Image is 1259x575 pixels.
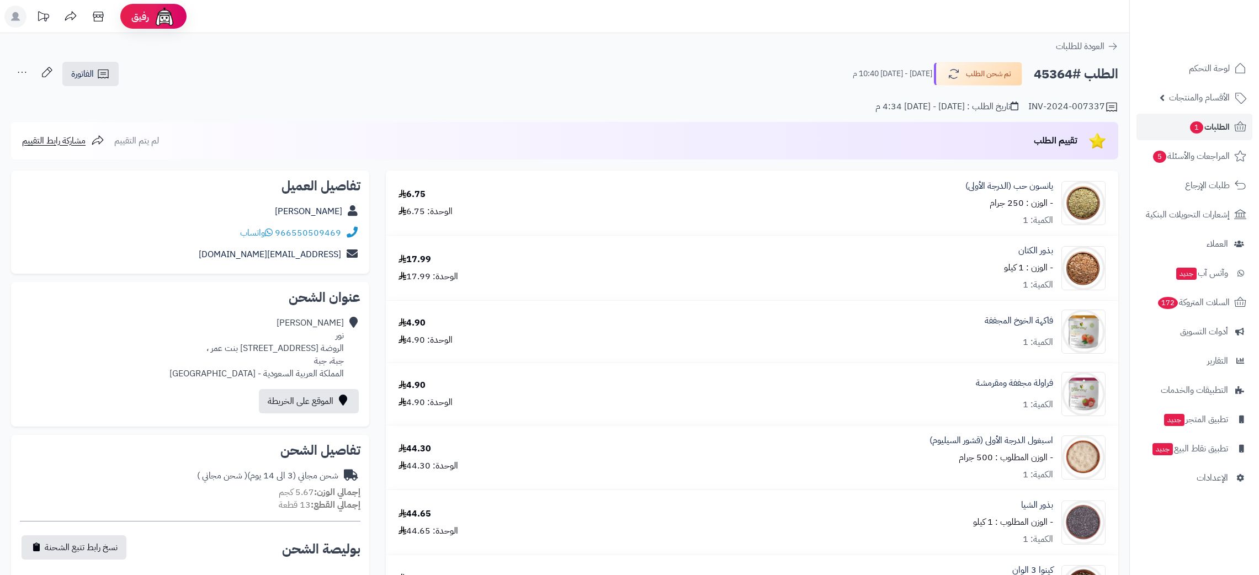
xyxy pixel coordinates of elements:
[399,205,453,218] div: الوحدة: 6.75
[279,498,360,512] small: 13 قطعة
[1153,151,1166,163] span: 5
[1197,470,1228,486] span: الإعدادات
[399,188,426,201] div: 6.75
[275,205,342,218] a: [PERSON_NAME]
[1062,372,1105,416] img: 1646393620-Greenday%20Strawberry%20Front-90x90.jpg
[965,180,1053,193] a: يانسون حب (الدرجة الأولى)
[1136,318,1252,345] a: أدوات التسويق
[1176,268,1197,280] span: جديد
[853,68,932,79] small: [DATE] - [DATE] 10:40 م
[399,270,458,283] div: الوحدة: 17.99
[399,379,426,392] div: 4.90
[1062,501,1105,545] img: 1667661819-Chia%20Seeds-90x90.jpg
[1136,143,1252,169] a: المراجعات والأسئلة5
[1169,90,1230,105] span: الأقسام والمنتجات
[973,515,1053,529] small: - الوزن المطلوب : 1 كيلو
[22,535,126,560] button: نسخ رابط تتبع الشحنة
[45,541,118,554] span: نسخ رابط تتبع الشحنة
[399,396,453,409] div: الوحدة: 4.90
[929,434,1053,447] a: اسبغول الدرجة الأولى (قشور السيليوم)
[1004,261,1053,274] small: - الوزن : 1 كيلو
[1136,172,1252,199] a: طلبات الإرجاع
[1021,499,1053,512] a: بذور الشيا
[1023,398,1053,411] div: الكمية: 1
[399,317,426,329] div: 4.90
[399,443,431,455] div: 44.30
[1152,148,1230,164] span: المراجعات والأسئلة
[1175,265,1228,281] span: وآتس آب
[1136,231,1252,257] a: العملاء
[399,525,458,537] div: الوحدة: 44.65
[399,460,458,472] div: الوحدة: 44.30
[1185,178,1230,193] span: طلبات الإرجاع
[199,248,341,261] a: [EMAIL_ADDRESS][DOMAIN_NAME]
[1207,353,1228,369] span: التقارير
[259,389,359,413] a: الموقع على الخريطة
[131,10,149,23] span: رفيق
[1152,443,1173,455] span: جديد
[1136,435,1252,462] a: تطبيق نقاط البيعجديد
[1056,40,1118,53] a: العودة للطلبات
[1136,348,1252,374] a: التقارير
[311,498,360,512] strong: إجمالي القطع:
[1136,201,1252,228] a: إشعارات التحويلات البنكية
[1136,55,1252,82] a: لوحة التحكم
[1056,40,1104,53] span: العودة للطلبات
[1136,465,1252,491] a: الإعدادات
[114,134,159,147] span: لم يتم التقييم
[399,253,431,266] div: 17.99
[985,315,1053,327] a: فاكهة الخوخ المجففة
[62,62,119,86] a: الفاتورة
[1034,134,1077,147] span: تقييم الطلب
[399,508,431,520] div: 44.65
[282,542,360,556] h2: بوليصة الشحن
[1136,260,1252,286] a: وآتس آبجديد
[29,6,57,30] a: تحديثات المنصة
[71,67,94,81] span: الفاتورة
[1062,310,1105,354] img: 1646195091-Greenday%20Peach%20Front-90x90.jpg
[1136,377,1252,403] a: التطبيقات والخدمات
[399,334,453,347] div: الوحدة: 4.90
[1190,121,1203,134] span: 1
[1018,244,1053,257] a: بذور الكتان
[22,134,104,147] a: مشاركة رابط التقييم
[1189,119,1230,135] span: الطلبات
[240,226,273,239] a: واتساب
[1023,279,1053,291] div: الكمية: 1
[169,317,344,380] div: [PERSON_NAME] نور الروضة [STREET_ADDRESS] بنت عمر ، جبة، جبة المملكة العربية السعودية - [GEOGRAPH...
[976,377,1053,390] a: فراولة مجففة ومقرمشة
[934,62,1022,86] button: تم شحن الطلب
[197,470,338,482] div: شحن مجاني (3 الى 14 يوم)
[153,6,176,28] img: ai-face.png
[275,226,341,239] a: 966550509469
[1062,246,1105,290] img: 1628249871-Flax%20Seeds-90x90.jpg
[1207,236,1228,252] span: العملاء
[20,291,360,304] h2: عنوان الشحن
[1180,324,1228,339] span: أدوات التسويق
[20,444,360,457] h2: تفاصيل الشحن
[1023,468,1053,481] div: الكمية: 1
[1136,114,1252,140] a: الطلبات1
[990,196,1053,210] small: - الوزن : 250 جرام
[197,469,247,482] span: ( شحن مجاني )
[1023,336,1053,349] div: الكمية: 1
[1023,533,1053,546] div: الكمية: 1
[1161,382,1228,398] span: التطبيقات والخدمات
[1034,63,1118,86] h2: الطلب #45364
[1062,181,1105,225] img: 1628238826-Anise-90x90.jpg
[22,134,86,147] span: مشاركة رابط التقييم
[1158,297,1178,309] span: 172
[1146,207,1230,222] span: إشعارات التحويلات البنكية
[1136,289,1252,316] a: السلات المتروكة172
[875,100,1018,113] div: تاريخ الطلب : [DATE] - [DATE] 4:34 م
[1023,214,1053,227] div: الكمية: 1
[20,179,360,193] h2: تفاصيل العميل
[1062,435,1105,480] img: 1645466661-Psyllium%20Husks-90x90.jpg
[279,486,360,499] small: 5.67 كجم
[1151,441,1228,456] span: تطبيق نقاط البيع
[1136,406,1252,433] a: تطبيق المتجرجديد
[1164,414,1184,426] span: جديد
[314,486,360,499] strong: إجمالي الوزن:
[1163,412,1228,427] span: تطبيق المتجر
